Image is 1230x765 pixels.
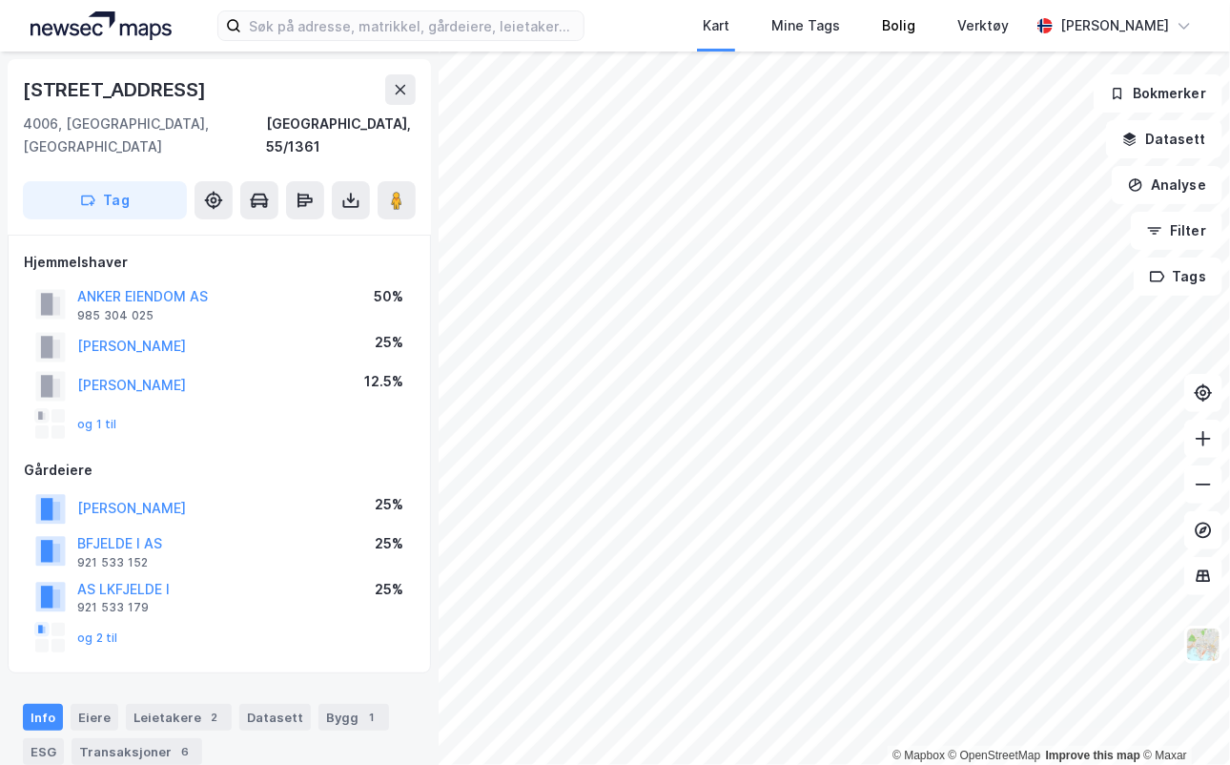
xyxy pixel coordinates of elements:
a: Improve this map [1046,749,1140,762]
img: Z [1185,627,1221,663]
button: Tags [1134,258,1222,296]
div: [GEOGRAPHIC_DATA], 55/1361 [266,113,416,158]
button: Analyse [1112,166,1222,204]
div: [STREET_ADDRESS] [23,74,210,105]
input: Søk på adresse, matrikkel, gårdeiere, leietakere eller personer [241,11,584,40]
div: Transaksjoner [72,738,202,765]
div: 985 304 025 [77,308,154,323]
div: 50% [374,285,403,308]
div: Leietakere [126,704,232,731]
div: Info [23,704,63,731]
div: 25% [375,331,403,354]
div: Eiere [71,704,118,731]
div: 921 533 152 [77,555,148,570]
div: 25% [375,493,403,516]
div: 2 [205,708,224,727]
div: 4006, [GEOGRAPHIC_DATA], [GEOGRAPHIC_DATA] [23,113,266,158]
a: OpenStreetMap [949,749,1041,762]
div: 921 533 179 [77,600,149,615]
div: Verktøy [957,14,1009,37]
div: 25% [375,532,403,555]
button: Bokmerker [1094,74,1222,113]
div: Gårdeiere [24,459,415,482]
img: logo.a4113a55bc3d86da70a041830d287a7e.svg [31,11,172,40]
div: 12.5% [364,370,403,393]
button: Datasett [1106,120,1222,158]
div: Mine Tags [771,14,840,37]
div: Hjemmelshaver [24,251,415,274]
div: 1 [362,708,381,727]
a: Mapbox [892,749,945,762]
div: [PERSON_NAME] [1060,14,1169,37]
div: Datasett [239,704,311,731]
div: 6 [175,742,195,761]
iframe: Chat Widget [1135,673,1230,765]
div: Bygg [318,704,389,731]
div: ESG [23,738,64,765]
div: 25% [375,578,403,601]
div: Bolig [882,14,915,37]
div: Kart [703,14,729,37]
button: Filter [1131,212,1222,250]
button: Tag [23,181,187,219]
